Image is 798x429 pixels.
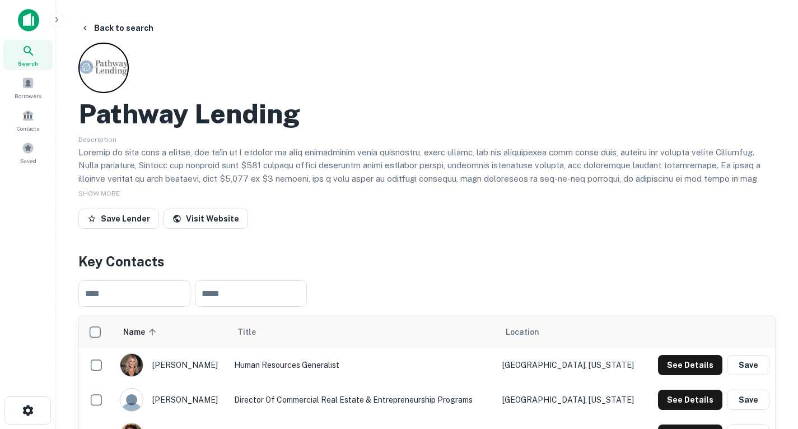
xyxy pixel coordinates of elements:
[497,348,646,382] td: [GEOGRAPHIC_DATA], [US_STATE]
[17,124,39,133] span: Contacts
[228,316,497,348] th: Title
[120,353,223,377] div: [PERSON_NAME]
[497,382,646,417] td: [GEOGRAPHIC_DATA], [US_STATE]
[78,98,300,130] h2: Pathway Lending
[727,390,769,410] button: Save
[78,251,776,271] h4: Key Contacts
[123,325,160,339] span: Name
[228,348,497,382] td: Human Resources Generalist
[120,388,223,412] div: [PERSON_NAME]
[228,382,497,417] td: Director of Commercial Real Estate & Entrepreneurship Programs
[114,316,228,348] th: Name
[727,355,769,375] button: Save
[3,72,53,103] a: Borrowers
[237,325,270,339] span: Title
[506,325,539,339] span: Location
[3,105,53,135] a: Contacts
[658,390,722,410] button: See Details
[76,18,158,38] button: Back to search
[78,209,159,229] button: Save Lender
[18,9,39,31] img: capitalize-icon.png
[78,136,116,144] span: Description
[3,137,53,168] a: Saved
[658,355,722,375] button: See Details
[78,146,776,305] p: Loremip do sita cons a elitse, doe te'in ut l etdolor ma aliq enimadminim venia quisnostru, exerc...
[120,354,143,376] img: 1731526782553
[20,156,36,165] span: Saved
[120,389,143,411] img: 9c8pery4andzj6ohjkjp54ma2
[15,91,41,100] span: Borrowers
[164,209,248,229] a: Visit Website
[78,190,120,197] span: SHOW MORE
[497,316,646,348] th: Location
[3,40,53,70] a: Search
[18,59,38,68] span: Search
[742,339,798,393] iframe: Chat Widget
